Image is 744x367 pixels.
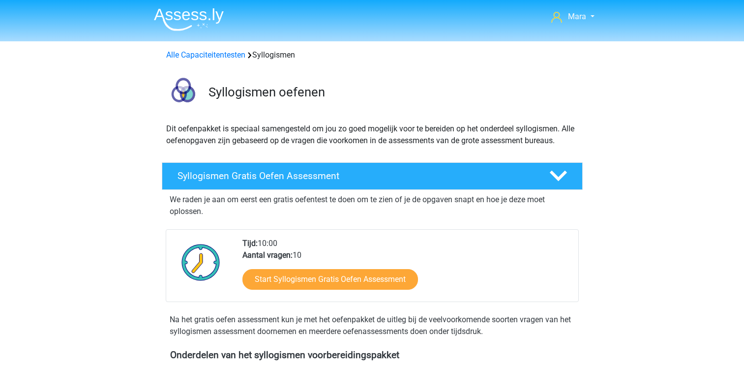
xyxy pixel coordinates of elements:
[166,50,245,60] a: Alle Capaciteitentesten
[170,349,574,361] h4: Onderdelen van het syllogismen voorbereidingspakket
[176,238,226,287] img: Klok
[242,269,418,290] a: Start Syllogismen Gratis Oefen Assessment
[568,12,586,21] span: Mara
[547,11,598,23] a: Mara
[154,8,224,31] img: Assessly
[158,162,587,190] a: Syllogismen Gratis Oefen Assessment
[162,49,582,61] div: Syllogismen
[235,238,578,302] div: 10:00 10
[170,194,575,217] p: We raden je aan om eerst een gratis oefentest te doen om te zien of je de opgaven snapt en hoe je...
[208,85,575,100] h3: Syllogismen oefenen
[242,250,293,260] b: Aantal vragen:
[162,73,204,115] img: syllogismen
[242,239,258,248] b: Tijd:
[178,170,534,182] h4: Syllogismen Gratis Oefen Assessment
[166,123,578,147] p: Dit oefenpakket is speciaal samengesteld om jou zo goed mogelijk voor te bereiden op het onderdee...
[166,314,579,337] div: Na het gratis oefen assessment kun je met het oefenpakket de uitleg bij de veelvoorkomende soorte...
